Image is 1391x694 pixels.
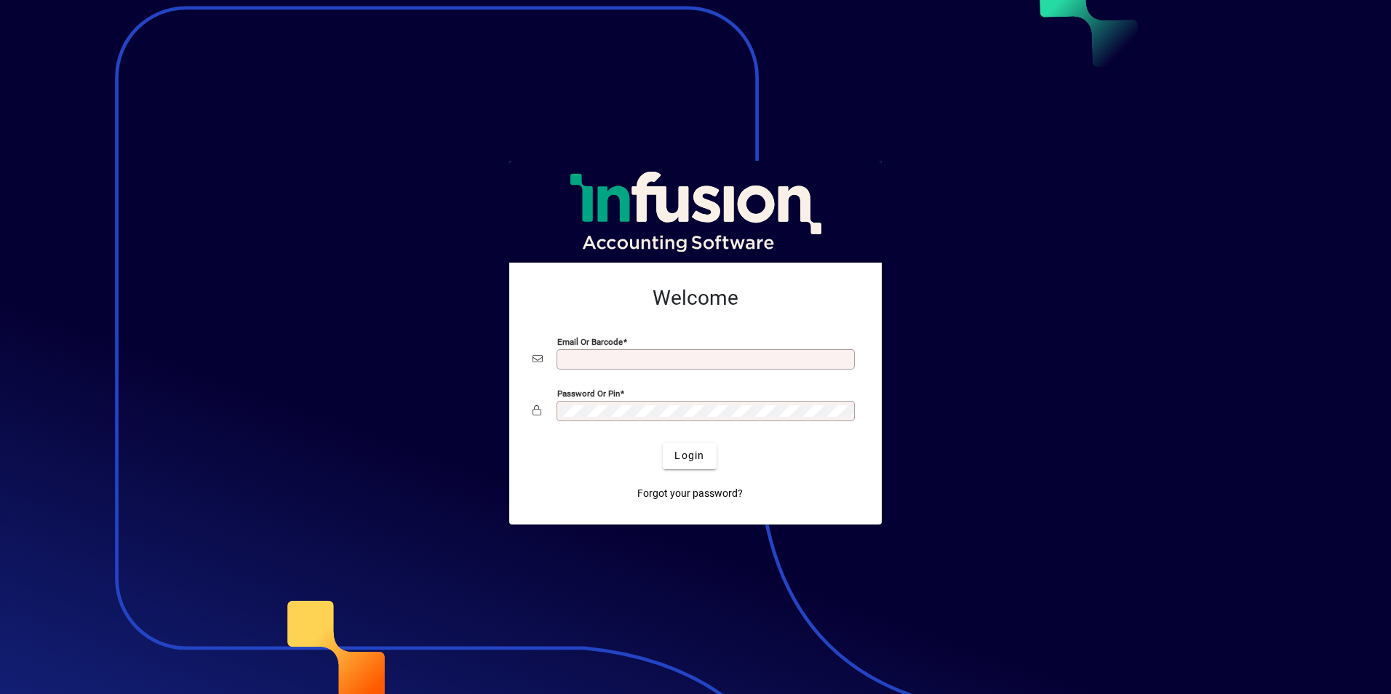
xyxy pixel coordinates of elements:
a: Forgot your password? [631,481,749,507]
h2: Welcome [533,286,858,311]
mat-label: Email or Barcode [557,336,623,346]
button: Login [663,443,716,469]
span: Login [674,448,704,463]
mat-label: Password or Pin [557,388,620,398]
span: Forgot your password? [637,486,743,501]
